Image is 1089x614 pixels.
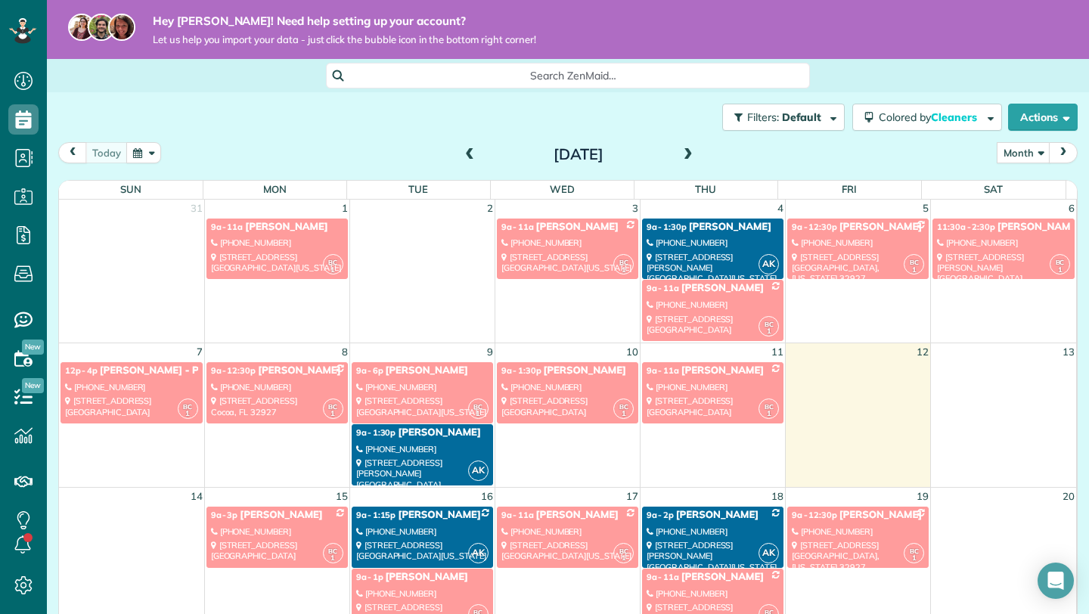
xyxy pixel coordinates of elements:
[1056,258,1065,266] span: BC
[385,571,467,583] span: [PERSON_NAME]
[22,340,44,355] span: New
[614,551,633,566] small: 1
[1049,142,1078,163] button: next
[356,444,489,454] div: [PHONE_NUMBER]
[681,364,764,377] span: [PERSON_NAME]
[501,395,634,417] div: [STREET_ADDRESS] [GEOGRAPHIC_DATA]
[385,364,467,377] span: [PERSON_NAME]
[501,510,534,520] span: 9a - 11a
[625,343,640,361] a: 10
[1061,343,1076,361] a: 13
[178,407,197,421] small: 1
[619,258,628,266] span: BC
[501,382,634,392] div: [PHONE_NUMBER]
[770,488,785,505] a: 18
[681,571,764,583] span: [PERSON_NAME]
[647,526,779,537] div: [PHONE_NUMBER]
[839,509,922,521] span: [PERSON_NAME]
[263,183,287,195] span: Mon
[681,282,764,294] span: [PERSON_NAME]
[501,526,634,537] div: [PHONE_NUMBER]
[536,509,619,521] span: [PERSON_NAME]
[937,237,1070,248] div: [PHONE_NUMBER]
[921,200,930,217] a: 5
[625,488,640,505] a: 17
[937,222,994,232] span: 11:30a - 2:30p
[765,402,774,411] span: BC
[852,104,1002,131] button: Colored byCleaners
[792,252,924,284] div: [STREET_ADDRESS] [GEOGRAPHIC_DATA], [US_STATE] 32927
[722,104,845,131] button: Filters: Default
[715,104,845,131] a: Filters: Default
[792,526,924,537] div: [PHONE_NUMBER]
[189,488,204,505] a: 14
[1061,488,1076,505] a: 20
[647,283,679,293] span: 9a - 11a
[915,488,930,505] a: 19
[356,395,489,417] div: [STREET_ADDRESS] [GEOGRAPHIC_DATA][US_STATE]
[58,142,87,163] button: prev
[984,183,1003,195] span: Sat
[931,110,979,124] span: Cleaners
[647,237,779,248] div: [PHONE_NUMBER]
[211,222,244,232] span: 9a - 11a
[211,526,343,537] div: [PHONE_NUMBER]
[647,365,679,376] span: 9a - 11a
[910,258,919,266] span: BC
[792,510,837,520] span: 9a - 12:30p
[647,395,779,417] div: [STREET_ADDRESS] [GEOGRAPHIC_DATA]
[647,222,687,232] span: 9a - 1:30p
[747,110,779,124] span: Filters:
[647,572,679,582] span: 9a - 11a
[85,142,128,163] button: today
[100,364,322,377] span: [PERSON_NAME] - Perfect Powerhouse Pilates
[356,365,383,376] span: 9a - 6p
[1067,200,1076,217] a: 6
[356,588,489,599] div: [PHONE_NUMBER]
[647,382,779,392] div: [PHONE_NUMBER]
[334,488,349,505] a: 15
[1008,104,1078,131] button: Actions
[647,588,779,599] div: [PHONE_NUMBER]
[22,378,44,393] span: New
[647,540,779,572] div: [STREET_ADDRESS][PERSON_NAME] [GEOGRAPHIC_DATA][US_STATE]
[328,258,337,266] span: BC
[211,382,343,392] div: [PHONE_NUMBER]
[759,324,778,339] small: 1
[759,407,778,421] small: 1
[782,110,822,124] span: Default
[324,407,343,421] small: 1
[647,510,674,520] span: 9a - 2p
[65,365,98,376] span: 12p - 4p
[195,343,204,361] a: 7
[915,343,930,361] a: 12
[792,540,924,572] div: [STREET_ADDRESS] [GEOGRAPHIC_DATA], [US_STATE] 32927
[468,460,489,481] span: AK
[647,299,779,310] div: [PHONE_NUMBER]
[997,221,1080,233] span: [PERSON_NAME]
[183,402,192,411] span: BC
[647,252,779,284] div: [STREET_ADDRESS][PERSON_NAME] [GEOGRAPHIC_DATA][US_STATE]
[501,540,634,562] div: [STREET_ADDRESS] [GEOGRAPHIC_DATA][US_STATE]
[211,540,343,562] div: [STREET_ADDRESS] [GEOGRAPHIC_DATA]
[759,254,779,274] span: AK
[356,382,489,392] div: [PHONE_NUMBER]
[544,364,626,377] span: [PERSON_NAME]
[356,457,489,490] div: [STREET_ADDRESS][PERSON_NAME] [GEOGRAPHIC_DATA]
[211,395,343,417] div: [STREET_ADDRESS] Cocoa, FL 32927
[484,146,673,163] h2: [DATE]
[108,14,135,41] img: michelle-19f622bdf1676172e81f8f8fba1fb50e276960ebfe0243fe18214015130c80e4.jpg
[356,572,383,582] span: 9a - 1p
[153,14,536,29] strong: Hey [PERSON_NAME]! Need help setting up your account?
[240,509,322,521] span: [PERSON_NAME]
[904,551,923,566] small: 1
[65,395,198,417] div: [STREET_ADDRESS] [GEOGRAPHIC_DATA]
[340,200,349,217] a: 1
[501,252,634,274] div: [STREET_ADDRESS] [GEOGRAPHIC_DATA][US_STATE]
[614,407,633,421] small: 1
[937,252,1070,284] div: [STREET_ADDRESS][PERSON_NAME] [GEOGRAPHIC_DATA]
[479,488,495,505] a: 16
[211,510,238,520] span: 9a - 3p
[189,200,204,217] a: 31
[398,426,480,439] span: [PERSON_NAME]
